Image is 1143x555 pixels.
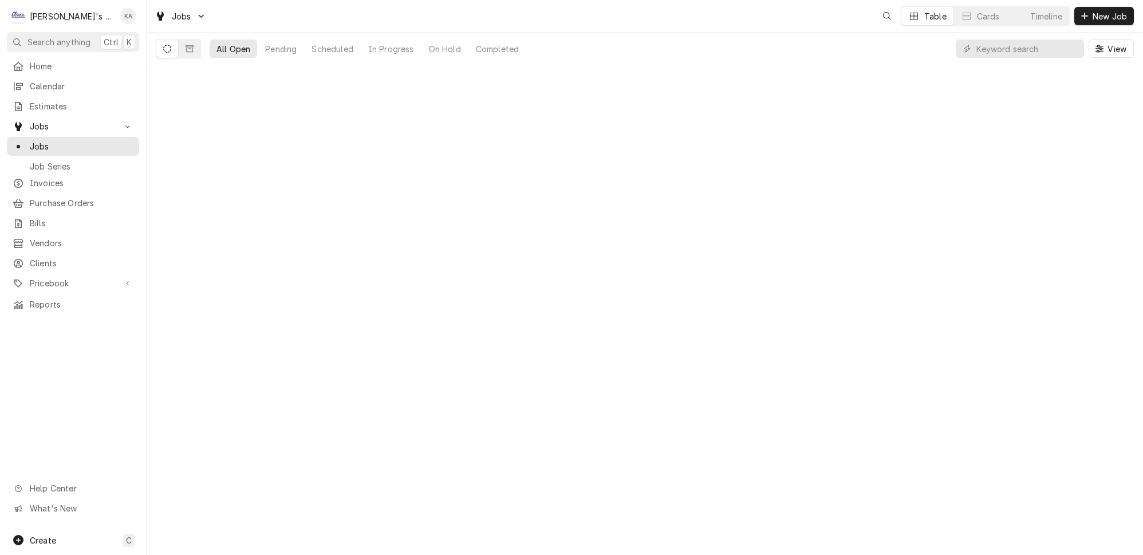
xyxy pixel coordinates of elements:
button: Open search [878,7,896,25]
span: C [126,534,132,546]
button: Search anythingCtrlK [7,32,139,52]
div: Scheduled [312,43,353,55]
span: Invoices [30,177,133,189]
span: Clients [30,257,133,269]
span: Purchase Orders [30,197,133,209]
a: Estimates [7,97,139,116]
button: View [1089,40,1134,58]
a: Purchase Orders [7,194,139,212]
span: Calendar [30,80,133,92]
span: Ctrl [104,36,119,48]
a: Go to Jobs [150,7,211,26]
div: Korey Austin's Avatar [120,8,136,24]
span: Jobs [172,10,191,22]
span: Pricebook [30,277,116,289]
span: Reports [30,298,133,310]
div: Clay's Refrigeration's Avatar [10,8,26,24]
a: Vendors [7,234,139,253]
span: Job Series [30,160,133,172]
div: Pending [265,43,297,55]
span: Create [30,536,56,545]
input: Keyword search [976,40,1078,58]
div: Table [924,10,947,22]
span: Help Center [30,482,132,494]
div: Completed [476,43,519,55]
span: What's New [30,502,132,514]
div: In Progress [368,43,414,55]
a: Calendar [7,77,139,96]
span: K [127,36,132,48]
a: Go to Jobs [7,117,139,136]
span: View [1105,43,1129,55]
div: KA [120,8,136,24]
span: Home [30,60,133,72]
div: [PERSON_NAME]'s Refrigeration [30,10,114,22]
span: Bills [30,217,133,229]
a: Go to Pricebook [7,274,139,293]
a: Home [7,57,139,76]
div: Timeline [1030,10,1062,22]
button: New Job [1074,7,1134,25]
span: Vendors [30,237,133,249]
span: Estimates [30,100,133,112]
a: Invoices [7,174,139,192]
span: Jobs [30,140,133,152]
div: Cards [977,10,1000,22]
a: Go to Help Center [7,479,139,498]
a: Clients [7,254,139,273]
span: Search anything [27,36,90,48]
div: On Hold [429,43,461,55]
span: Jobs [30,120,116,132]
a: Job Series [7,157,139,176]
a: Go to What's New [7,499,139,518]
a: Bills [7,214,139,233]
div: C [10,8,26,24]
span: New Job [1090,10,1129,22]
a: Reports [7,295,139,314]
a: Jobs [7,137,139,156]
div: All Open [216,43,250,55]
